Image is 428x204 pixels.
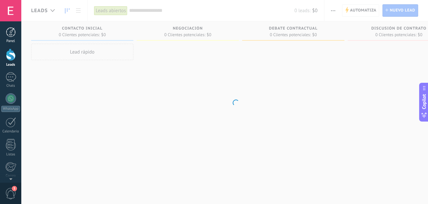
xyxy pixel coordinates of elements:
span: Copilot [421,94,427,109]
div: Chats [1,84,20,88]
div: Listas [1,152,20,157]
span: 3 [12,186,17,191]
div: Calendario [1,129,20,134]
div: Leads [1,63,20,67]
div: Panel [1,39,20,43]
div: WhatsApp [1,106,20,112]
